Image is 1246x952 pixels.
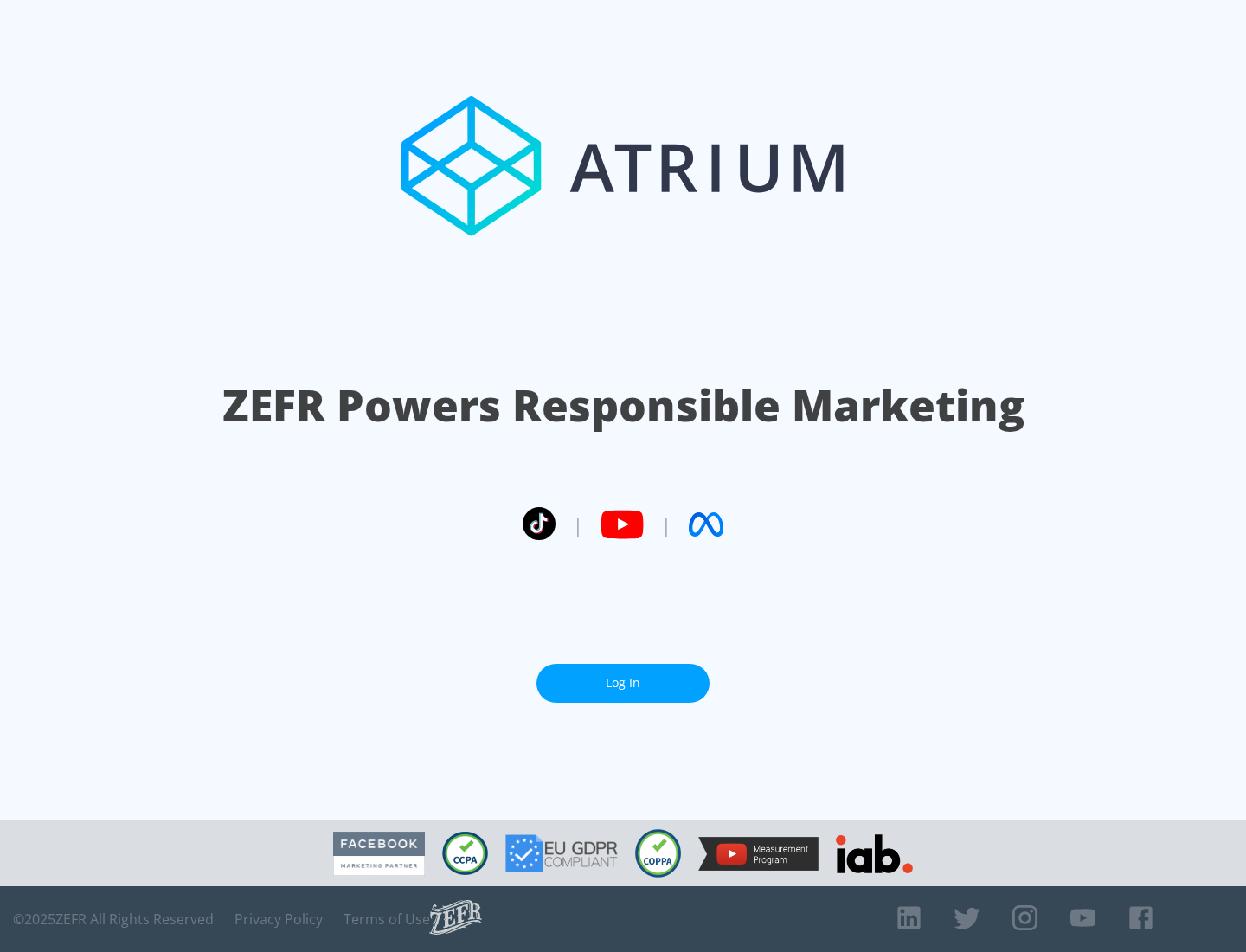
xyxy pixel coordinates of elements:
img: CCPA Compliant [442,832,488,875]
a: Terms of Use [344,910,430,928]
a: Privacy Policy [234,910,323,928]
img: Facebook Marketing Partner [333,832,425,876]
span: © 2025 ZEFR All Rights Reserved [13,910,214,928]
img: COPPA Compliant [635,829,681,878]
h1: ZEFR Powers Responsible Marketing [222,376,1024,435]
span: | [573,511,583,537]
img: GDPR Compliant [505,834,618,872]
img: IAB [836,834,913,873]
span: | [661,511,671,537]
a: Log In [536,664,710,703]
img: YouTube Measurement Program [698,837,819,871]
